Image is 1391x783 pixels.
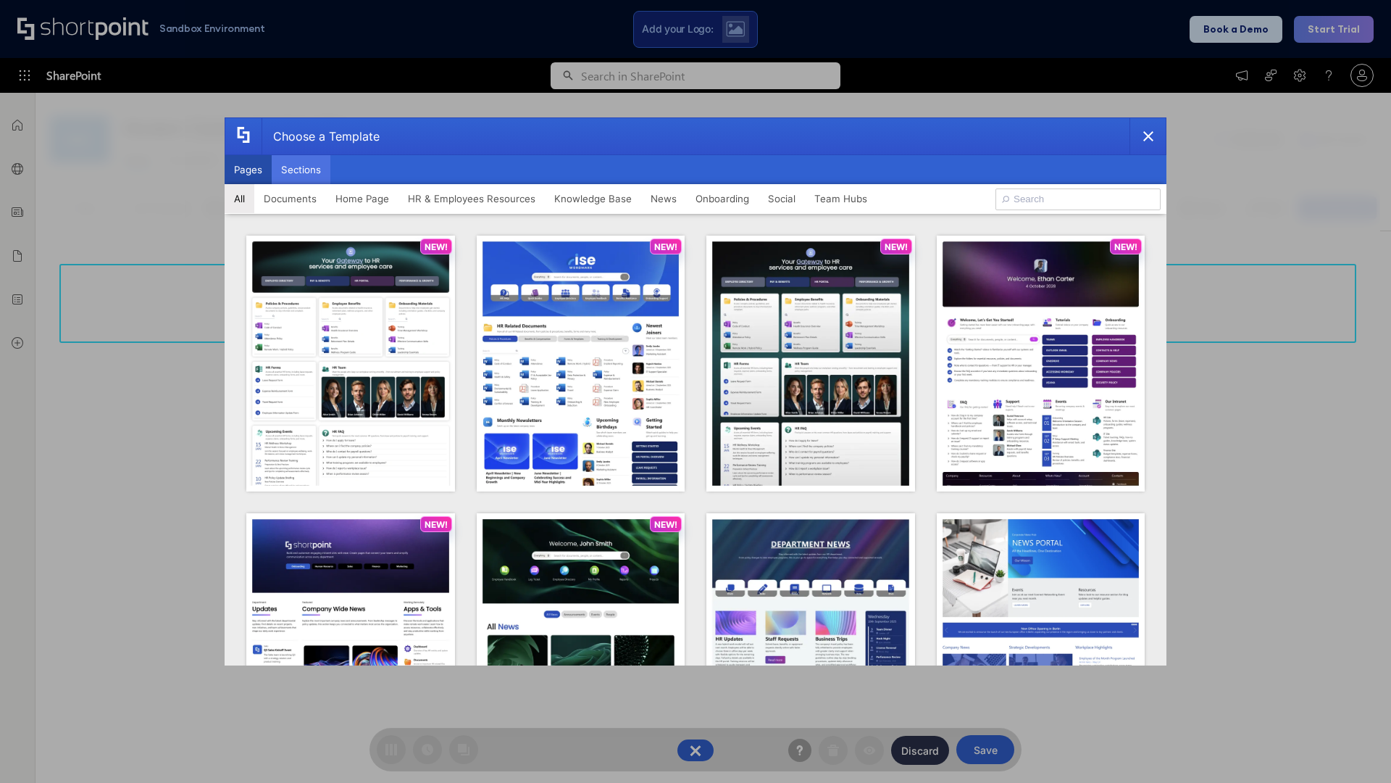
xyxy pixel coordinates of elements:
button: Sections [272,155,330,184]
button: Onboarding [686,184,759,213]
button: Pages [225,155,272,184]
button: News [641,184,686,213]
p: NEW! [425,241,448,252]
button: Home Page [326,184,398,213]
button: Documents [254,184,326,213]
button: Team Hubs [805,184,877,213]
button: Social [759,184,805,213]
p: NEW! [885,241,908,252]
input: Search [995,188,1161,210]
p: NEW! [1114,241,1137,252]
p: NEW! [654,241,677,252]
div: template selector [225,117,1166,666]
div: Choose a Template [262,118,380,154]
button: Knowledge Base [545,184,641,213]
iframe: Chat Widget [1319,713,1391,783]
button: HR & Employees Resources [398,184,545,213]
p: NEW! [425,519,448,530]
button: All [225,184,254,213]
p: NEW! [654,519,677,530]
